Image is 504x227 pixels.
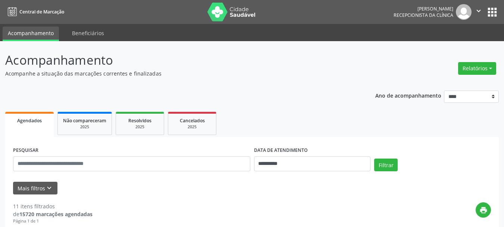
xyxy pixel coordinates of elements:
button: Mais filtroskeyboard_arrow_down [13,182,57,195]
button:  [472,4,486,20]
p: Acompanhe a situação das marcações correntes e finalizadas [5,70,351,77]
button: apps [486,6,499,19]
strong: 15720 marcações agendadas [19,211,93,218]
img: img [456,4,472,20]
button: print [476,202,491,218]
span: Resolvidos [128,117,151,124]
label: DATA DE ATENDIMENTO [254,145,308,156]
div: 2025 [173,124,211,130]
a: Central de Marcação [5,6,64,18]
a: Beneficiários [67,27,109,40]
div: [PERSON_NAME] [394,6,453,12]
div: de [13,210,93,218]
label: PESQUISAR [13,145,38,156]
div: Página 1 de 1 [13,218,93,224]
span: Agendados [17,117,42,124]
p: Acompanhamento [5,51,351,70]
button: Filtrar [374,159,398,171]
span: Cancelados [180,117,205,124]
p: Ano de acompanhamento [375,91,441,100]
i: keyboard_arrow_down [45,184,53,192]
span: Central de Marcação [19,9,64,15]
div: 2025 [121,124,159,130]
button: Relatórios [458,62,496,75]
i:  [475,7,483,15]
span: Não compareceram [63,117,106,124]
span: Recepcionista da clínica [394,12,453,18]
div: 11 itens filtrados [13,202,93,210]
i: print [479,206,488,214]
div: 2025 [63,124,106,130]
a: Acompanhamento [3,27,59,41]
